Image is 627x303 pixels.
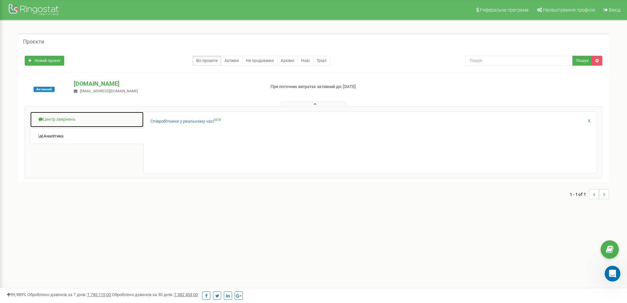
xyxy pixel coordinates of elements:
[605,266,620,282] iframe: Intercom live chat
[480,7,529,13] span: Реферальна програма
[25,56,64,66] a: Новий проєкт
[572,56,592,66] button: Пошук
[80,89,138,93] span: [EMAIL_ADDRESS][DOMAIN_NAME]
[87,292,111,297] u: 1 745 115,00
[570,189,589,199] span: 1 - 1 of 1
[588,118,590,124] a: X
[7,292,26,297] span: 99,989%
[298,56,313,66] a: Нові
[570,183,609,206] nav: ...
[27,292,111,297] span: Оброблено дзвінків за 7 днів :
[465,56,573,66] input: Пошук
[214,118,221,122] sup: NEW
[112,292,198,297] span: Оброблено дзвінків за 30 днів :
[30,128,144,144] a: Аналiтика
[34,87,55,92] span: Активний
[23,39,44,45] h5: Проєкти
[221,56,243,66] a: Активні
[30,111,144,128] a: Центр звернень
[242,56,277,66] a: Не продовжені
[193,56,221,66] a: Всі проєкти
[543,7,595,13] span: Налаштування профілю
[74,79,260,88] p: [DOMAIN_NAME]
[174,292,198,297] u: 7 382 453,00
[150,118,221,125] a: Співробітники у реальному часіNEW
[313,56,330,66] a: Тріал
[277,56,298,66] a: Архівні
[609,7,620,13] span: Вихід
[271,84,407,90] p: При поточних витратах активний до: [DATE]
